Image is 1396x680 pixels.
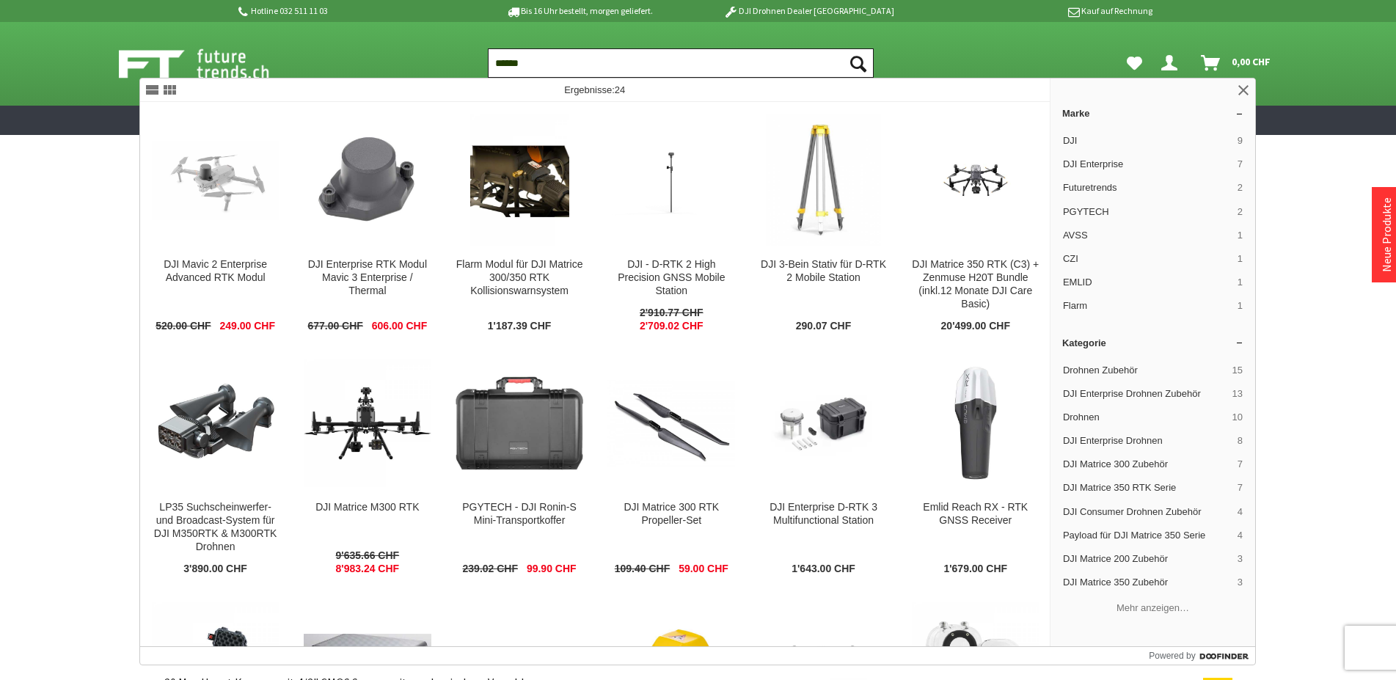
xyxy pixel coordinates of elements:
span: 9 [1238,134,1243,147]
a: DJI Enterprise RTK Modul Mavic 3 Enterprise / Thermal DJI Enterprise RTK Modul Mavic 3 Enterprise... [292,103,443,345]
span: 606.00 CHF [372,320,427,333]
span: 15 [1232,364,1242,377]
span: Ergebnisse: [564,84,625,95]
img: DJI Enterprise D-RTK 3 Multifunctional Station [759,376,887,472]
div: PGYTECH - DJI Ronin-S Mini-Transportkoffer [456,501,583,527]
a: Powered by [1149,647,1255,665]
span: PGYTECH [1063,205,1232,219]
a: Meine Favoriten [1119,48,1150,78]
a: DJI Matrice 300 RTK Propeller-Set DJI Matrice 300 RTK Propeller-Set 109.40 CHF 59.00 CHF [596,346,747,588]
a: Dein Konto [1155,48,1189,78]
a: DJI 3-Bein Stativ für D-RTK 2 Mobile Station DJI 3-Bein Stativ für D-RTK 2 Mobile Station 290.07 CHF [748,103,899,345]
img: DJI Matrice 300 RTK Propeller-Set [607,359,735,487]
span: 7 [1238,158,1243,171]
a: Flarm Modul für DJI Matrice 300/350 RTK Kollisionswarnsystem Flarm Modul für DJI Matrice 300/350 ... [444,103,595,345]
a: DJI Enterprise D-RTK 3 Multifunctional Station DJI Enterprise D-RTK 3 Multifunctional Station 1'6... [748,346,899,588]
span: 9'635.66 CHF [336,549,400,563]
span: 1 [1238,299,1243,312]
a: Kategorie [1050,332,1255,354]
span: 677.00 CHF [307,320,362,333]
span: DJI Enterprise Drohnen Zubehör [1063,387,1227,401]
a: DJI Matrice 350 RTK (C3) + Zenmuse H20T Bundle (inkl.12 Monate DJI Care Basic) DJI Matrice 350 RT... [900,103,1051,345]
span: 1 [1238,229,1243,242]
p: Kauf auf Rechnung [924,2,1152,20]
span: 3 [1238,576,1243,589]
a: PGYTECH - DJI Ronin-S Mini-Transportkoffer PGYTECH - DJI Ronin-S Mini-Transportkoffer 239.02 CHF ... [444,346,595,588]
img: Emlid Reach RX - RTK GNSS Receiver [912,359,1039,487]
span: 520.00 CHF [156,320,211,333]
img: PGYTECH - DJI Ronin-S Mini-Transportkoffer [456,359,583,487]
span: Futuretrends [1063,181,1232,194]
span: DJI Matrice 350 Zubehör [1063,576,1232,589]
span: 10 [1232,411,1242,424]
span: 2'910.77 CHF [640,307,704,320]
span: 7 [1238,481,1243,494]
img: DJI Enterprise RTK Modul Mavic 3 Enterprise / Thermal [304,133,431,229]
span: AVSS [1063,229,1232,242]
div: LP35 Suchscheinwerfer- und Broadcast-System für DJI M350RTK & M300RTK Drohnen [152,501,279,554]
span: Powered by [1149,649,1195,662]
div: Flarm Modul für DJI Matrice 300/350 RTK Kollisionswarnsystem [456,258,583,298]
div: Emlid Reach RX - RTK GNSS Receiver [912,501,1039,527]
span: DJI Enterprise Drohnen [1063,434,1232,447]
img: DJI Matrice 350 RTK (C3) + Zenmuse H20T Bundle (inkl.12 Monate DJI Care Basic) [912,140,1039,221]
img: DJI Mavic 2 Enterprise Advanced RTK Modul [152,141,279,221]
img: Flarm Modul für DJI Matrice 300/350 RTK Kollisionswarnsystem [470,114,569,246]
span: 109.40 CHF [615,563,670,576]
span: 20'499.00 CHF [941,320,1010,333]
input: Produkt, Marke, Kategorie, EAN, Artikelnummer… [488,48,874,78]
div: DJI Enterprise RTK Modul Mavic 3 Enterprise / Thermal [304,258,431,298]
a: DJI Mavic 2 Enterprise Advanced RTK Modul DJI Mavic 2 Enterprise Advanced RTK Modul 520.00 CHF 24... [140,103,291,345]
a: DJI Matrice M300 RTK DJI Matrice M300 RTK 9'635.66 CHF 8'983.24 CHF [292,346,443,588]
a: LP35 Suchscheinwerfer- und Broadcast-System für DJI M350RTK & M300RTK Drohnen LP35 Suchscheinwerf... [140,346,291,588]
span: 3 [1238,552,1243,566]
span: 1 [1238,252,1243,266]
span: CZI [1063,252,1232,266]
a: Warenkorb [1195,48,1278,78]
a: DJI - D-RTK 2 High Precision GNSS Mobile Station DJI - D-RTK 2 High Precision GNSS Mobile Station... [596,103,747,345]
span: 249.00 CHF [220,320,275,333]
span: 7 [1238,458,1243,471]
a: Emlid Reach RX - RTK GNSS Receiver Emlid Reach RX - RTK GNSS Receiver 1'679.00 CHF [900,346,1051,588]
span: Payload für DJI Matrice 350 Serie [1063,529,1232,542]
span: 0,00 CHF [1232,50,1271,73]
span: 8'983.24 CHF [336,563,400,576]
span: EMLID [1063,276,1232,289]
div: DJI 3-Bein Stativ für D-RTK 2 Mobile Station [759,258,887,285]
span: 59.00 CHF [679,563,728,576]
span: 2 [1238,181,1243,194]
span: Drohnen [1063,411,1227,424]
span: Drohnen Zubehör [1063,364,1227,377]
a: Neue Produkte [1379,197,1394,272]
span: 99.90 CHF [527,563,577,576]
span: 8 [1238,434,1243,447]
div: DJI Matrice 350 RTK (C3) + Zenmuse H20T Bundle (inkl.12 Monate DJI Care Basic) [912,258,1039,311]
span: 1'187.39 CHF [488,320,552,333]
p: DJI Drohnen Dealer [GEOGRAPHIC_DATA] [694,2,923,20]
span: 1'679.00 CHF [943,563,1007,576]
span: DJI [1063,134,1232,147]
span: 4 [1238,505,1243,519]
span: DJI Matrice 300 Zubehör [1063,458,1232,471]
span: 24 [615,84,625,95]
button: Mehr anzeigen… [1056,596,1249,620]
p: Hotline 032 511 11 03 [236,2,465,20]
img: DJI 3-Bein Stativ für D-RTK 2 Mobile Station [766,114,881,246]
div: DJI Matrice 300 RTK Propeller-Set [607,501,735,527]
span: 239.02 CHF [463,563,518,576]
div: DJI Mavic 2 Enterprise Advanced RTK Modul [152,258,279,285]
img: DJI - D-RTK 2 High Precision GNSS Mobile Station [607,141,735,221]
span: 13 [1232,387,1242,401]
span: 3'890.00 CHF [183,563,247,576]
img: Shop Futuretrends - zur Startseite wechseln [119,45,302,82]
span: DJI Matrice 200 Zubehör [1063,552,1232,566]
span: 2 [1238,205,1243,219]
span: DJI Matrice 350 RTK Serie [1063,481,1232,494]
span: 2'709.02 CHF [640,320,704,333]
span: DJI Enterprise [1063,158,1232,171]
p: Bis 16 Uhr bestellt, morgen geliefert. [465,2,694,20]
div: DJI Matrice M300 RTK [304,501,431,514]
span: Flarm [1063,299,1232,312]
span: 1 [1238,276,1243,289]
